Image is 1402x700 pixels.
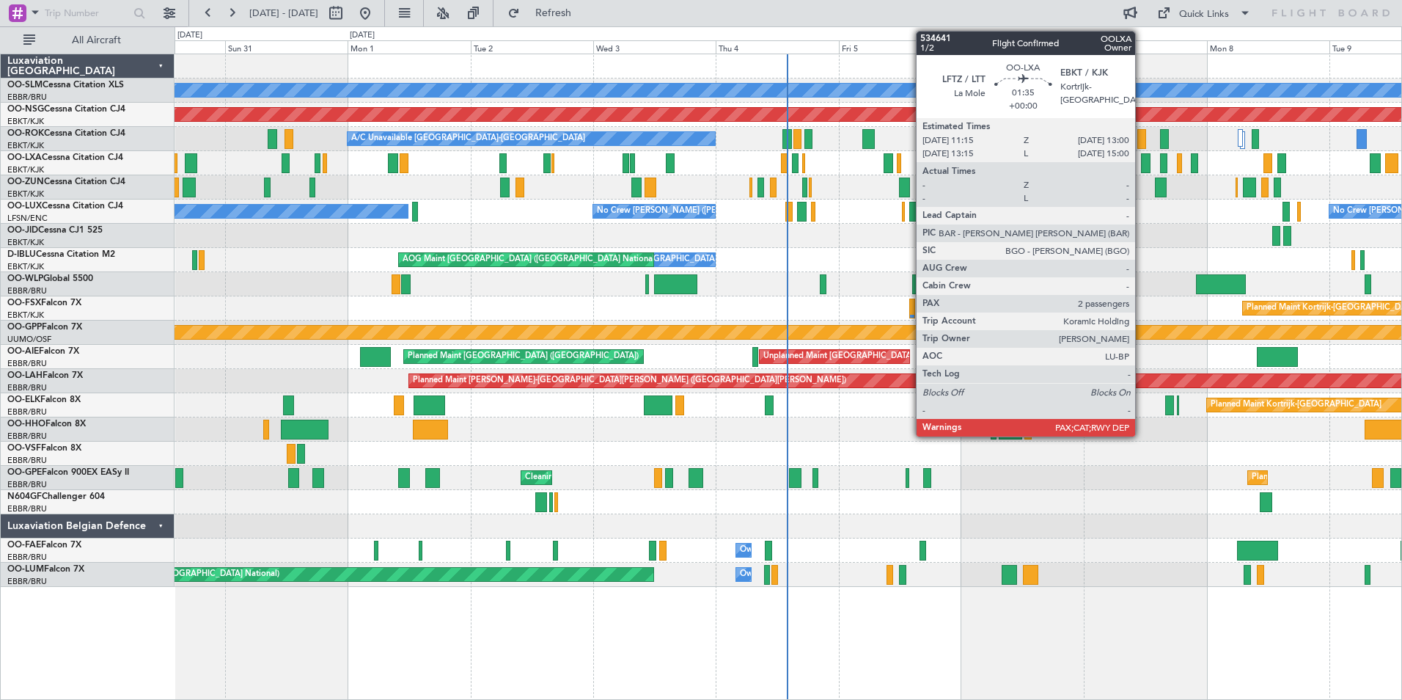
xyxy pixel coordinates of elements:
[177,29,202,42] div: [DATE]
[7,503,47,514] a: EBBR/BRU
[7,576,47,587] a: EBBR/BRU
[1150,1,1258,25] button: Quick Links
[7,237,44,248] a: EBKT/KJK
[839,40,961,54] div: Fri 5
[249,7,318,20] span: [DATE] - [DATE]
[716,40,838,54] div: Thu 4
[7,444,41,453] span: OO-VSF
[7,153,123,162] a: OO-LXACessna Citation CJ4
[7,178,125,186] a: OO-ZUNCessna Citation CJ4
[7,129,125,138] a: OO-ROKCessna Citation CJ4
[7,164,44,175] a: EBKT/KJK
[7,105,44,114] span: OO-NSG
[523,8,584,18] span: Refresh
[7,274,43,283] span: OO-WLP
[7,552,47,563] a: EBBR/BRU
[413,370,846,392] div: Planned Maint [PERSON_NAME]-[GEOGRAPHIC_DATA][PERSON_NAME] ([GEOGRAPHIC_DATA][PERSON_NAME])
[7,202,123,211] a: OO-LUXCessna Citation CJ4
[7,565,44,574] span: OO-LUM
[7,299,41,307] span: OO-FSX
[7,347,39,356] span: OO-AIE
[7,116,44,127] a: EBKT/KJK
[763,346,1039,368] div: Unplanned Maint [GEOGRAPHIC_DATA] ([GEOGRAPHIC_DATA] National)
[7,226,103,235] a: OO-JIDCessna CJ1 525
[501,1,589,25] button: Refresh
[740,539,840,561] div: Owner Melsbroek Air Base
[7,189,44,200] a: EBKT/KJK
[7,334,51,345] a: UUMO/OSF
[7,153,42,162] span: OO-LXA
[7,541,41,550] span: OO-FAE
[7,455,47,466] a: EBBR/BRU
[38,35,155,45] span: All Aircraft
[7,371,83,380] a: OO-LAHFalcon 7X
[7,250,36,259] span: D-IBLU
[7,323,82,332] a: OO-GPPFalcon 7X
[471,40,593,54] div: Tue 2
[1207,40,1329,54] div: Mon 8
[7,140,44,151] a: EBKT/KJK
[7,81,124,90] a: OO-SLMCessna Citation XLS
[7,468,129,477] a: OO-GPEFalcon 900EX EASy II
[1179,7,1229,22] div: Quick Links
[7,492,105,501] a: N604GFChallenger 604
[7,105,125,114] a: OO-NSGCessna Citation CJ4
[348,40,470,54] div: Mon 1
[7,565,84,574] a: OO-LUMFalcon 7X
[7,468,42,477] span: OO-GPE
[7,261,44,272] a: EBKT/KJK
[740,564,840,586] div: Owner Melsbroek Air Base
[7,310,44,321] a: EBKT/KJK
[961,40,1084,54] div: Sat 6
[7,250,115,259] a: D-IBLUCessna Citation M2
[7,285,47,296] a: EBBR/BRU
[7,395,40,404] span: OO-ELK
[7,226,38,235] span: OO-JID
[7,129,44,138] span: OO-ROK
[7,541,81,550] a: OO-FAEFalcon 7X
[225,40,348,54] div: Sun 31
[350,29,375,42] div: [DATE]
[597,200,773,222] div: No Crew [PERSON_NAME] ([PERSON_NAME])
[16,29,159,52] button: All Aircraft
[7,431,47,442] a: EBBR/BRU
[7,213,48,224] a: LFSN/ENC
[7,358,47,369] a: EBBR/BRU
[7,371,43,380] span: OO-LAH
[408,346,639,368] div: Planned Maint [GEOGRAPHIC_DATA] ([GEOGRAPHIC_DATA])
[7,202,42,211] span: OO-LUX
[7,92,47,103] a: EBBR/BRU
[403,249,657,271] div: AOG Maint [GEOGRAPHIC_DATA] ([GEOGRAPHIC_DATA] National)
[7,81,43,90] span: OO-SLM
[593,40,716,54] div: Wed 3
[1211,394,1381,416] div: Planned Maint Kortrijk-[GEOGRAPHIC_DATA]
[45,2,129,24] input: Trip Number
[7,299,81,307] a: OO-FSXFalcon 7X
[7,274,93,283] a: OO-WLPGlobal 5500
[525,467,770,489] div: Cleaning [GEOGRAPHIC_DATA] ([GEOGRAPHIC_DATA] National)
[7,323,42,332] span: OO-GPP
[1084,40,1206,54] div: Sun 7
[351,128,585,150] div: A/C Unavailable [GEOGRAPHIC_DATA]-[GEOGRAPHIC_DATA]
[7,420,45,429] span: OO-HHO
[7,444,81,453] a: OO-VSFFalcon 8X
[7,420,86,429] a: OO-HHOFalcon 8X
[7,406,47,418] a: EBBR/BRU
[7,395,81,404] a: OO-ELKFalcon 8X
[7,479,47,490] a: EBBR/BRU
[7,178,44,186] span: OO-ZUN
[7,382,47,393] a: EBBR/BRU
[7,347,79,356] a: OO-AIEFalcon 7X
[7,492,42,501] span: N604GF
